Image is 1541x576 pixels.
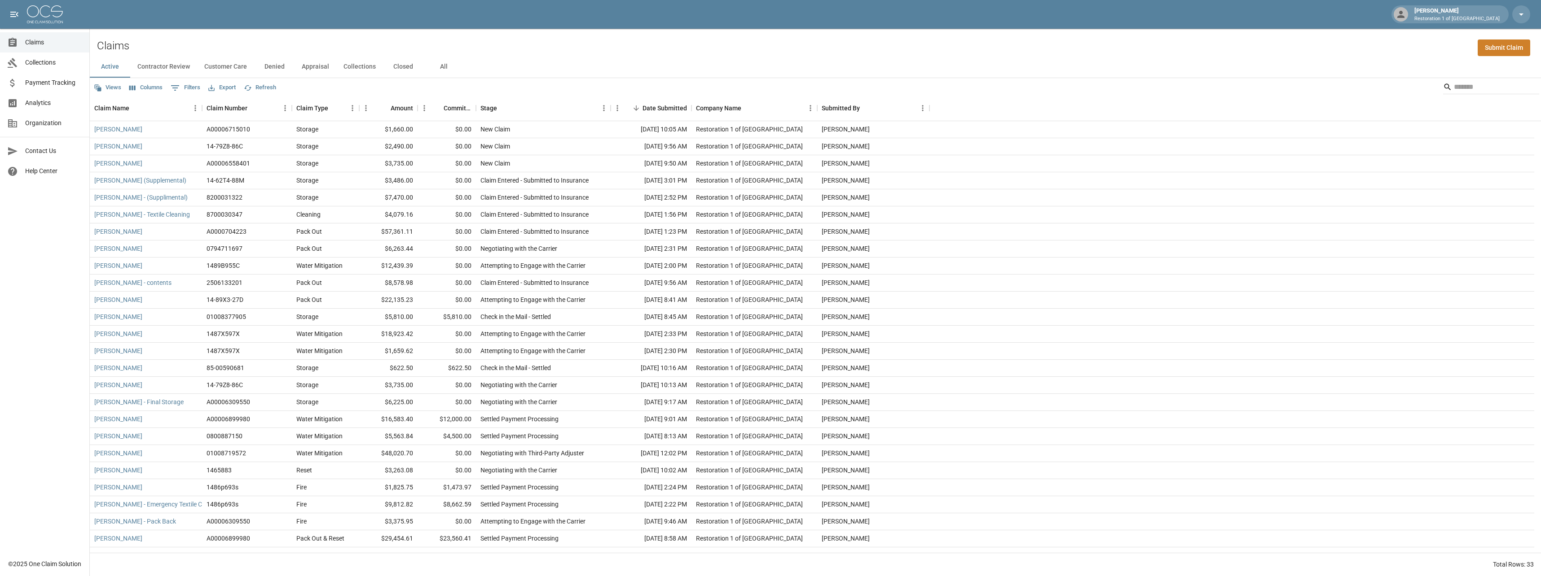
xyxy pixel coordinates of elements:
div: $29,454.61 [359,530,418,547]
div: Amanda Murry [822,415,870,423]
div: [DATE] 10:02 AM [611,462,691,479]
button: Menu [359,101,373,115]
div: $3,263.08 [359,462,418,479]
a: [PERSON_NAME] [94,159,142,168]
button: Views [92,81,123,95]
div: Amanda Murry [822,397,870,406]
div: $12,000.00 [418,411,476,428]
div: $18,923.42 [359,326,418,343]
button: Customer Care [197,56,254,78]
div: Amanda Murry [822,210,870,219]
span: Collections [25,58,82,67]
div: 8200031322 [207,193,242,202]
div: $0.00 [418,462,476,479]
button: Sort [129,102,142,114]
div: [DATE] 9:50 AM [611,155,691,172]
div: $4,079.16 [359,206,418,223]
div: Negotiating with Third-Party Adjuster [480,449,584,458]
div: [DATE] 2:52 PM [611,189,691,206]
div: Claim Number [202,96,292,121]
div: $1,825.75 [359,479,418,496]
span: Payment Tracking [25,78,82,87]
div: $622.50 [359,360,418,377]
div: Attempting to Engage with the Carrier [480,517,586,526]
div: $5,810.00 [418,309,476,326]
div: Restoration 1 of Evansville [696,176,803,185]
div: Amanda Murry [822,227,870,236]
div: $5,563.84 [359,428,418,445]
a: [PERSON_NAME] [94,483,142,492]
div: 14-79Z8-86C [207,142,243,151]
div: $0.00 [418,189,476,206]
div: Committed Amount [444,96,471,121]
div: 14-89X3-27D [207,295,243,304]
div: $8,662.59 [418,496,476,513]
div: Fire [296,500,307,509]
button: Sort [328,102,341,114]
div: Amanda Murry [822,500,870,509]
div: Pack Out [296,295,322,304]
div: [DATE] 1:56 PM [611,206,691,223]
div: 2506133201 [207,278,242,287]
a: [PERSON_NAME] - Final Storage [94,397,184,406]
div: Amanda Murry [822,551,870,560]
div: Water Mitigation [296,261,343,270]
div: [DATE] 1:23 PM [611,223,691,240]
div: Amount [359,96,418,121]
div: [DATE] 9:46 AM [611,513,691,530]
a: [PERSON_NAME] (Supplemental) [94,176,186,185]
div: Restoration 1 of Evansville [696,500,803,509]
div: Cleaning [296,210,321,219]
a: [PERSON_NAME] - (Supplimental) [94,193,188,202]
div: Amanda Murry [822,346,870,355]
div: $3,486.00 [359,172,418,189]
div: [DATE] 8:41 AM [611,292,691,309]
div: $0.00 [418,343,476,360]
div: $3,735.00 [359,377,418,394]
div: $22,135.23 [359,292,418,309]
div: $0.00 [418,121,476,138]
div: Committed Amount [418,96,476,121]
div: Restoration 1 of Evansville [696,244,803,253]
div: A00006309550 [207,397,250,406]
div: Attempting to Engage with the Carrier [480,261,586,270]
div: Pack Out [296,244,322,253]
div: Reset [296,466,312,475]
div: Claim Entered - Submitted to Insurance [480,193,589,202]
div: Amanda Murry [822,432,870,441]
div: 85-00590681 [207,363,244,372]
div: [DATE] 10:05 AM [611,121,691,138]
div: Restoration 1 of Evansville [696,210,803,219]
div: [DATE] 12:02 PM [611,445,691,462]
div: Restoration 1 of Evansville [696,278,803,287]
div: Amanda Murry [822,193,870,202]
div: $0.00 [418,206,476,223]
div: Restoration 1 of Evansville [696,449,803,458]
button: Menu [916,101,929,115]
div: Amanda Murry [822,380,870,389]
div: Company Name [691,96,817,121]
div: [DATE] 2:30 PM [611,343,691,360]
div: Negotiating with the Carrier [480,397,557,406]
div: Attempting to Engage with the Carrier [480,329,586,338]
div: Water Mitigation [296,432,343,441]
div: $0.00 [418,257,476,275]
a: [PERSON_NAME] [94,329,142,338]
div: 14-79Z8-86C [207,380,243,389]
button: Collections [336,56,383,78]
div: $1,473.97 [418,479,476,496]
div: Restoration 1 of Evansville [696,363,803,372]
div: Settled Payment Processing [480,534,559,543]
div: Stage [480,96,497,121]
div: $1,659.62 [359,343,418,360]
button: Sort [630,102,643,114]
div: [DATE] 8:13 AM [611,428,691,445]
div: Check in the Mail - Settled [480,551,551,560]
a: [PERSON_NAME] - Pack Back [94,517,176,526]
div: Restoration 1 of Evansville [696,125,803,134]
div: Total Rows: 33 [1493,560,1534,569]
div: Date Submitted [643,96,687,121]
div: [DATE] 3:01 PM [611,172,691,189]
div: 8700030347 [207,210,242,219]
button: Menu [189,101,202,115]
